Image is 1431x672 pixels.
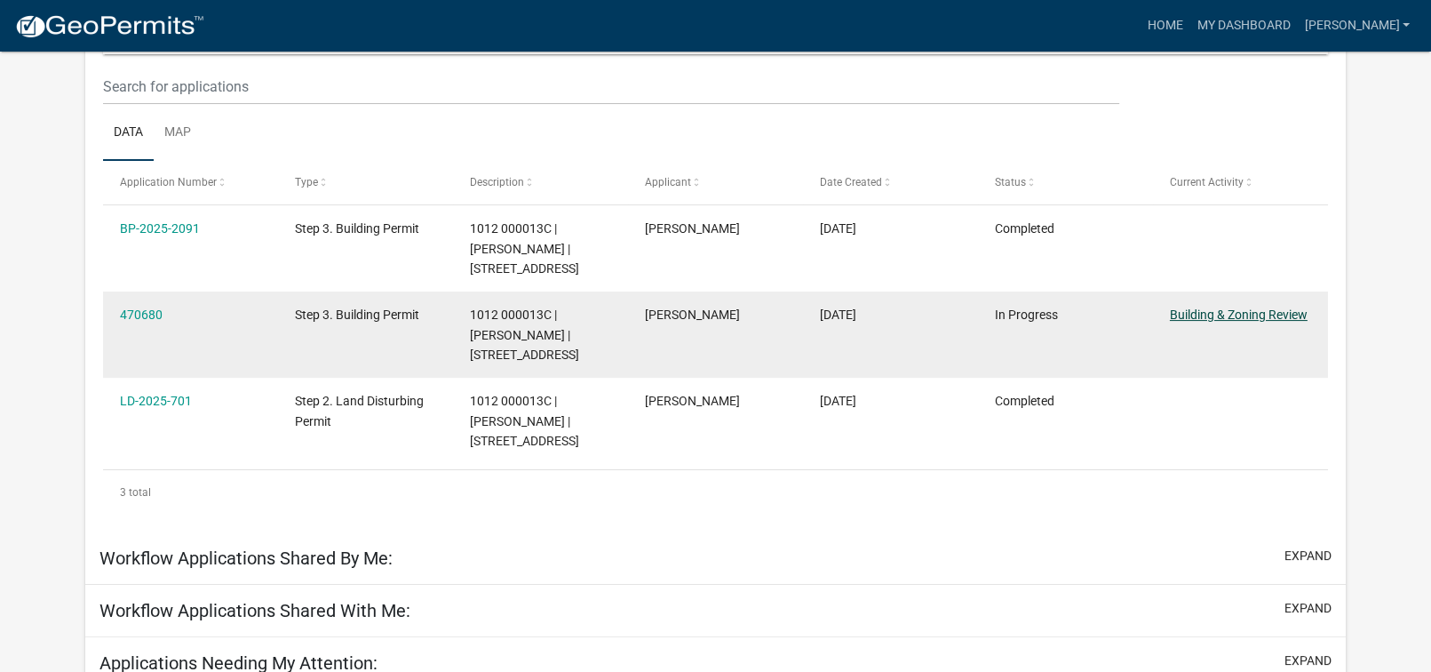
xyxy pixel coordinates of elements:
span: Completed [995,394,1054,408]
span: Application Number [120,176,217,188]
span: In Progress [995,308,1058,322]
a: Home [1140,9,1189,43]
span: Current Activity [1170,176,1244,188]
span: Description [470,176,524,188]
datatable-header-cell: Date Created [803,161,978,204]
span: Ronald W [645,308,740,322]
h5: Workflow Applications Shared With Me: [99,600,410,621]
a: Map [154,105,202,162]
h5: Workflow Applications Shared By Me: [99,548,393,569]
button: expand [1284,547,1332,565]
span: Date Created [820,176,882,188]
span: 08/28/2025 [820,308,856,322]
a: BP-2025-2091 [120,221,200,236]
datatable-header-cell: Type [278,161,453,204]
span: Status [995,176,1026,188]
a: [PERSON_NAME] [1297,9,1417,43]
datatable-header-cell: Applicant [628,161,803,204]
span: Completed [995,221,1054,236]
a: 470680 [120,308,163,322]
span: 09/09/2025 [820,221,856,236]
span: Type [295,176,318,188]
a: Building & Zoning Review [1170,308,1308,322]
a: LD-2025-701 [120,394,192,408]
span: Step 3. Building Permit [295,221,419,236]
span: 1012 000013C | HIXSON RONALD W | 1183 STATE LINE RD N [470,221,579,276]
span: Ronald W [645,221,740,236]
datatable-header-cell: Description [453,161,628,204]
button: expand [1284,652,1332,670]
span: Applicant [645,176,691,188]
datatable-header-cell: Current Activity [1153,161,1328,204]
span: 1012 000013C | HIXSON RONALD W | 1183 STATE LINE RD N [470,308,579,363]
datatable-header-cell: Application Number [103,161,278,204]
span: 08/28/2025 [820,394,856,408]
input: Search for applications [103,68,1120,105]
a: Data [103,105,154,162]
span: Step 2. Land Disturbing Permit [295,394,424,428]
button: expand [1284,599,1332,618]
span: Ronald W [645,394,740,408]
div: 3 total [103,470,1329,515]
span: Step 3. Building Permit [295,308,419,322]
datatable-header-cell: Status [978,161,1153,204]
span: 1012 000013C | HIXSON RONALD W | 1183 STATE LINE RD N [470,394,579,449]
a: My Dashboard [1189,9,1297,43]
